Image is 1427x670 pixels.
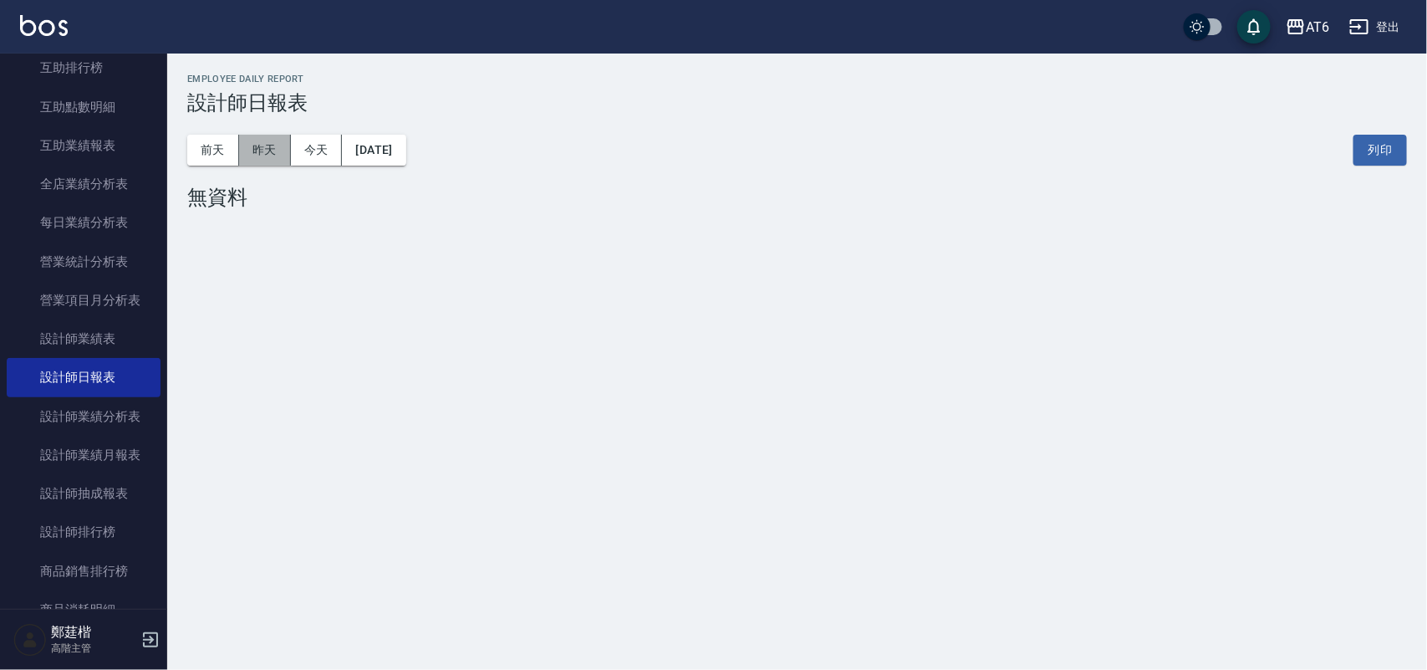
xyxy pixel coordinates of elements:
a: 商品消耗明細 [7,591,161,629]
a: 設計師業績表 [7,320,161,358]
a: 互助排行榜 [7,49,161,87]
a: 設計師排行榜 [7,513,161,551]
button: 昨天 [239,135,291,166]
a: 設計師業績月報表 [7,436,161,474]
button: 前天 [187,135,239,166]
div: 無資料 [187,186,1407,209]
button: 列印 [1353,135,1407,166]
a: 商品銷售排行榜 [7,552,161,591]
a: 全店業績分析表 [7,165,161,203]
button: 登出 [1343,12,1407,43]
h5: 鄭莛楷 [51,624,136,641]
p: 高階主管 [51,641,136,656]
a: 設計師抽成報表 [7,474,161,513]
a: 互助業績報表 [7,126,161,165]
button: save [1237,10,1271,43]
img: Person [13,623,47,657]
a: 設計師業績分析表 [7,397,161,436]
h2: Employee Daily Report [187,74,1407,84]
a: 互助點數明細 [7,88,161,126]
img: Logo [20,15,68,36]
a: 營業項目月分析表 [7,281,161,320]
div: AT6 [1306,17,1329,38]
h3: 設計師日報表 [187,91,1407,115]
a: 每日業績分析表 [7,203,161,242]
button: AT6 [1279,10,1336,44]
button: [DATE] [342,135,405,166]
a: 設計師日報表 [7,358,161,396]
a: 營業統計分析表 [7,243,161,281]
button: 今天 [291,135,343,166]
